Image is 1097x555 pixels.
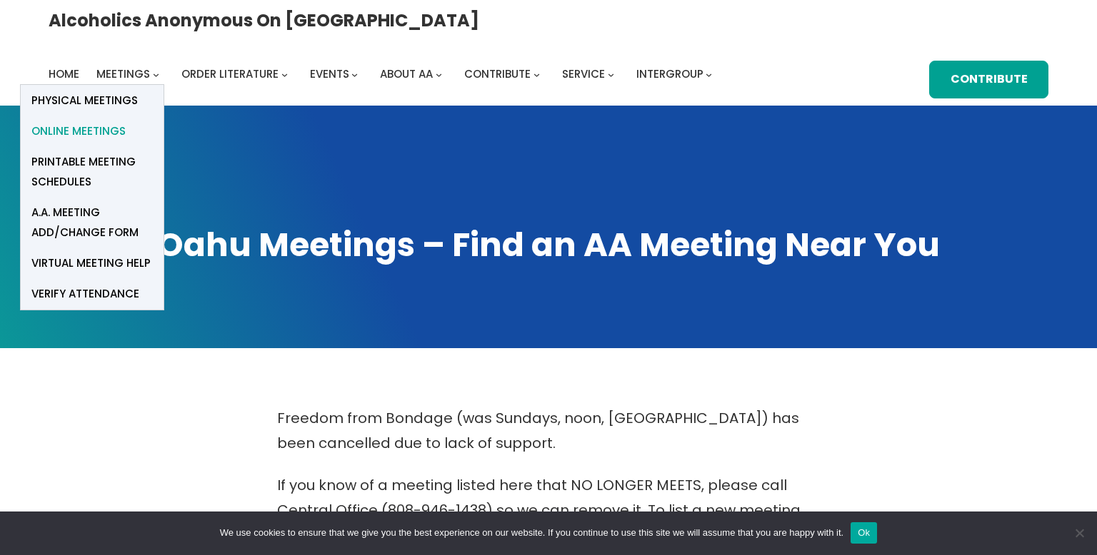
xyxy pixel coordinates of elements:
[277,406,820,456] p: Freedom from Bondage (was Sundays, noon, [GEOGRAPHIC_DATA]) has been cancelled due to lack of sup...
[562,66,605,81] span: Service
[351,71,358,78] button: Events submenu
[310,64,349,84] a: Events
[464,64,531,84] a: Contribute
[31,152,153,192] span: Printable Meeting Schedules
[636,66,703,81] span: Intergroup
[21,85,164,116] a: Physical Meetings
[464,66,531,81] span: Contribute
[21,116,164,146] a: Online Meetings
[96,64,150,84] a: Meetings
[31,253,151,273] span: Virtual Meeting Help
[96,66,150,81] span: Meetings
[21,248,164,279] a: Virtual Meeting Help
[608,71,614,78] button: Service submenu
[636,64,703,84] a: Intergroup
[220,526,843,540] span: We use cookies to ensure that we give you the best experience on our website. If you continue to ...
[380,66,433,81] span: About AA
[929,61,1048,98] a: Contribute
[49,223,1048,268] h1: Oahu Meetings – Find an AA Meeting Near You
[534,71,540,78] button: Contribute submenu
[49,64,717,84] nav: Intergroup
[706,71,712,78] button: Intergroup submenu
[1072,526,1086,540] span: No
[31,91,138,111] span: Physical Meetings
[851,522,877,544] button: Ok
[277,473,820,548] p: If you know of a meeting listed here that NO LONGER MEETS, please call Central Office (808-946-14...
[31,203,153,243] span: A.A. Meeting Add/Change Form
[562,64,605,84] a: Service
[21,197,164,248] a: A.A. Meeting Add/Change Form
[436,71,442,78] button: About AA submenu
[31,121,126,141] span: Online Meetings
[153,71,159,78] button: Meetings submenu
[49,64,79,84] a: Home
[281,71,288,78] button: Order Literature submenu
[21,146,164,197] a: Printable Meeting Schedules
[310,66,349,81] span: Events
[49,66,79,81] span: Home
[181,66,279,81] span: Order Literature
[380,64,433,84] a: About AA
[21,279,164,310] a: verify attendance
[49,5,479,36] a: Alcoholics Anonymous on [GEOGRAPHIC_DATA]
[31,284,139,304] span: verify attendance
